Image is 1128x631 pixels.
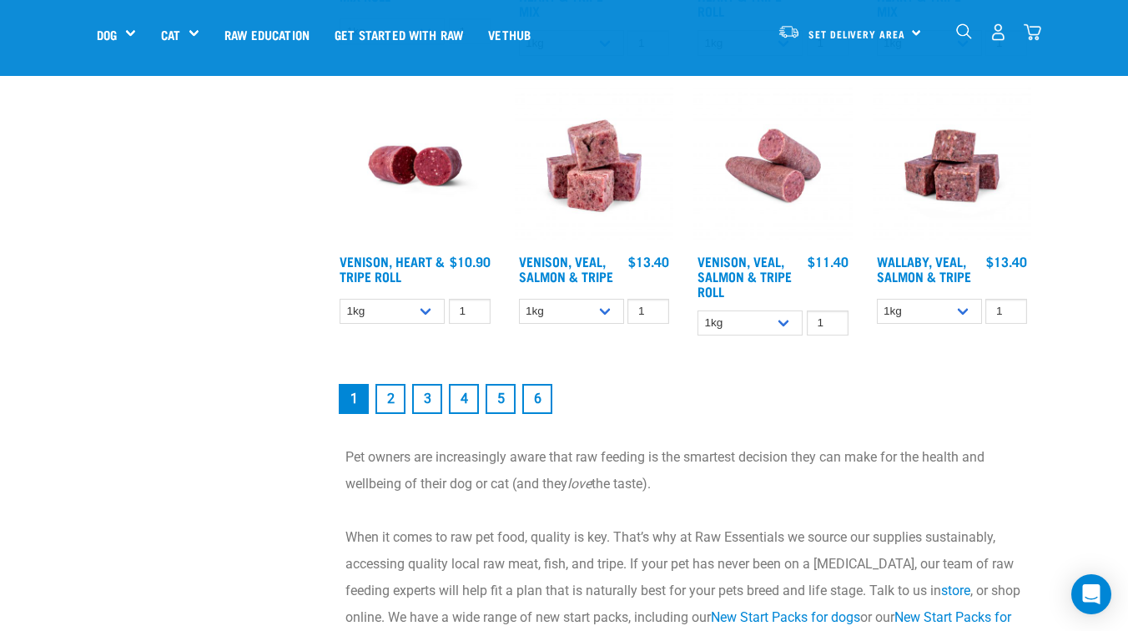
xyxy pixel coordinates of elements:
[807,310,849,336] input: 1
[990,23,1007,41] img: user.png
[711,609,860,625] a: New Start Packs for dogs
[778,24,800,39] img: van-moving.png
[450,254,491,269] div: $10.90
[449,384,479,414] a: Goto page 4
[877,257,971,280] a: Wallaby, Veal, Salmon & Tripe
[161,25,180,44] a: Cat
[808,254,849,269] div: $11.40
[476,1,543,68] a: Vethub
[345,444,1021,497] p: Pet owners are increasingly aware that raw feeding is the smartest decision they can make for the...
[522,384,552,414] a: Goto page 6
[322,1,476,68] a: Get started with Raw
[340,257,445,280] a: Venison, Heart & Tripe Roll
[335,86,495,245] img: Raw Essentials Venison Heart & Tripe Hypoallergenic Raw Pet Food Bulk Roll Unwrapped
[1024,23,1041,41] img: home-icon@2x.png
[212,1,322,68] a: Raw Education
[515,86,674,245] img: Venison Veal Salmon Tripe 1621
[486,384,516,414] a: Goto page 5
[627,299,669,325] input: 1
[339,384,369,414] a: Page 1
[412,384,442,414] a: Goto page 3
[693,86,853,245] img: Venison Veal Salmon Tripe 1651
[808,31,905,37] span: Set Delivery Area
[956,23,972,39] img: home-icon-1@2x.png
[567,476,592,492] em: love
[1071,574,1111,614] div: Open Intercom Messenger
[519,257,613,280] a: Venison, Veal, Salmon & Tripe
[986,254,1027,269] div: $13.40
[335,381,1031,417] nav: pagination
[941,583,970,598] a: store
[697,257,792,295] a: Venison, Veal, Salmon & Tripe Roll
[873,86,1032,245] img: Wallaby Veal Salmon Tripe 1642
[628,254,669,269] div: $13.40
[985,299,1027,325] input: 1
[375,384,405,414] a: Goto page 2
[449,299,491,325] input: 1
[97,25,117,44] a: Dog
